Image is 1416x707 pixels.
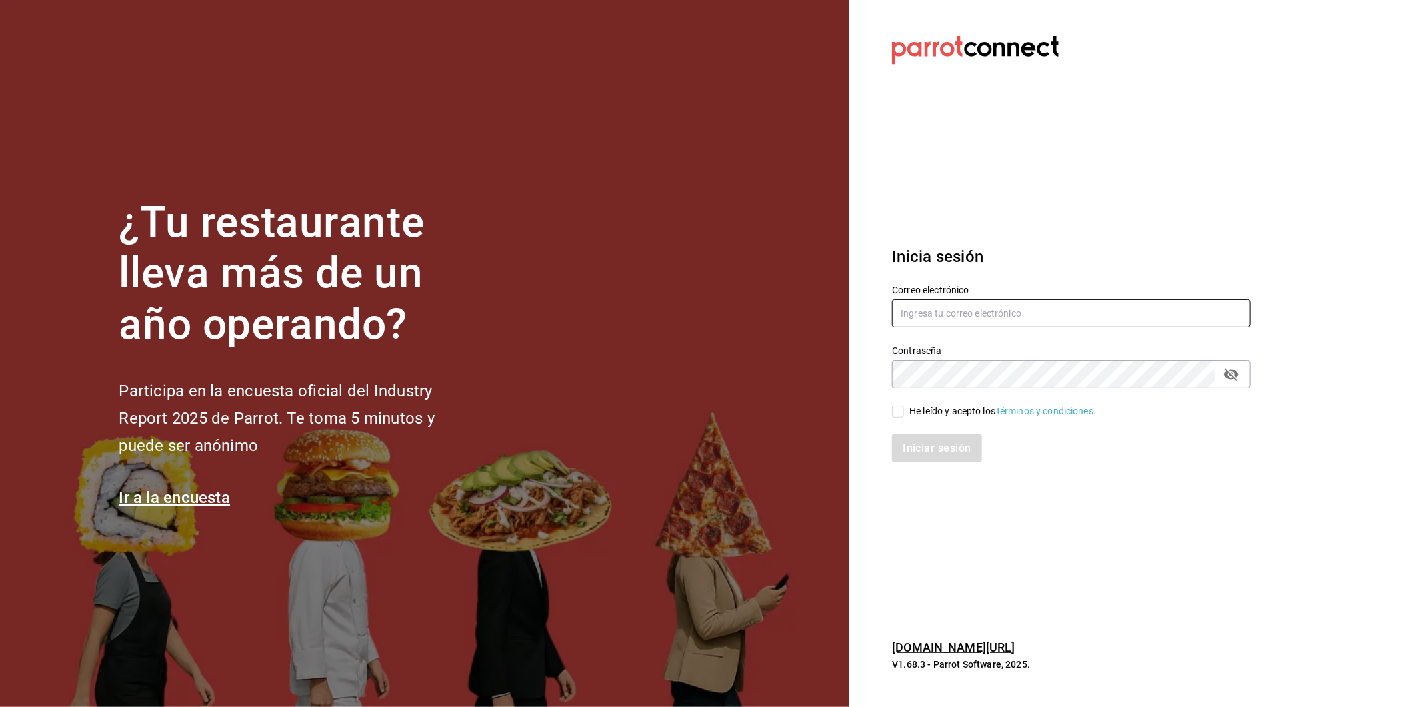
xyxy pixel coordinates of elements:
[119,378,479,459] h2: Participa en la encuesta oficial del Industry Report 2025 de Parrot. Te toma 5 minutos y puede se...
[119,488,230,507] a: Ir a la encuesta
[892,640,1015,654] a: [DOMAIN_NAME][URL]
[909,404,1096,418] div: He leído y acepto los
[892,658,1251,671] p: V1.68.3 - Parrot Software, 2025.
[1220,363,1243,386] button: passwordField
[995,406,1096,416] a: Términos y condiciones.
[892,245,1251,269] h3: Inicia sesión
[119,197,479,351] h1: ¿Tu restaurante lleva más de un año operando?
[892,346,1251,356] label: Contraseña
[892,285,1251,295] label: Correo electrónico
[892,299,1251,327] input: Ingresa tu correo electrónico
